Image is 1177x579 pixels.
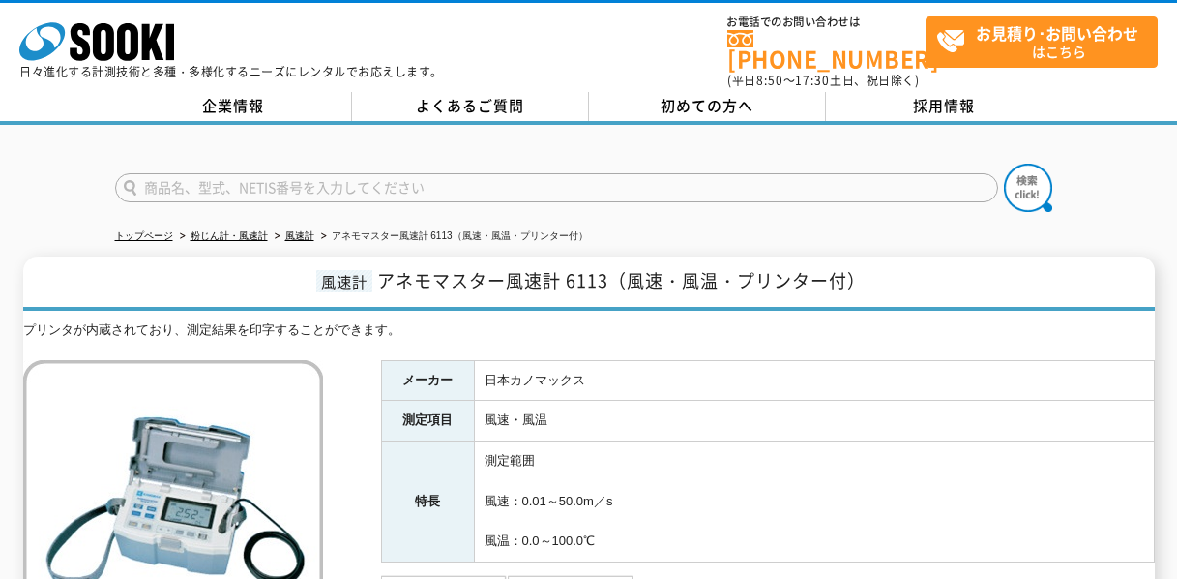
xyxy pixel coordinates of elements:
span: お電話でのお問い合わせは [727,16,926,28]
div: プリンタが内蔵されており、測定結果を印字することができます。 [23,320,1155,341]
a: 企業情報 [115,92,352,121]
span: 17:30 [795,72,830,89]
strong: お見積り･お問い合わせ [976,21,1138,45]
th: 測定項目 [381,401,474,442]
input: 商品名、型式、NETIS番号を入力してください [115,173,998,202]
span: (平日 ～ 土日、祝日除く) [727,72,919,89]
img: btn_search.png [1004,164,1052,212]
span: はこちら [936,17,1157,66]
a: 風速計 [285,230,314,241]
th: メーカー [381,360,474,401]
th: 特長 [381,442,474,563]
a: トップページ [115,230,173,241]
p: 日々進化する計測技術と多種・多様化するニーズにレンタルでお応えします。 [19,66,443,77]
span: アネモマスター風速計 6113（風速・風温・プリンター付） [377,267,866,293]
td: 測定範囲 風速：0.01～50.0m／s 風温：0.0～100.0℃ [474,442,1154,563]
td: 風速・風温 [474,401,1154,442]
span: 初めての方へ [661,95,753,116]
td: 日本カノマックス [474,360,1154,401]
a: 採用情報 [826,92,1063,121]
span: 風速計 [316,270,372,292]
a: 粉じん計・風速計 [191,230,268,241]
li: アネモマスター風速計 6113（風速・風温・プリンター付） [317,227,588,247]
a: よくあるご質問 [352,92,589,121]
span: 8:50 [756,72,783,89]
a: [PHONE_NUMBER] [727,30,926,70]
a: 初めての方へ [589,92,826,121]
a: お見積り･お問い合わせはこちら [926,16,1158,68]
